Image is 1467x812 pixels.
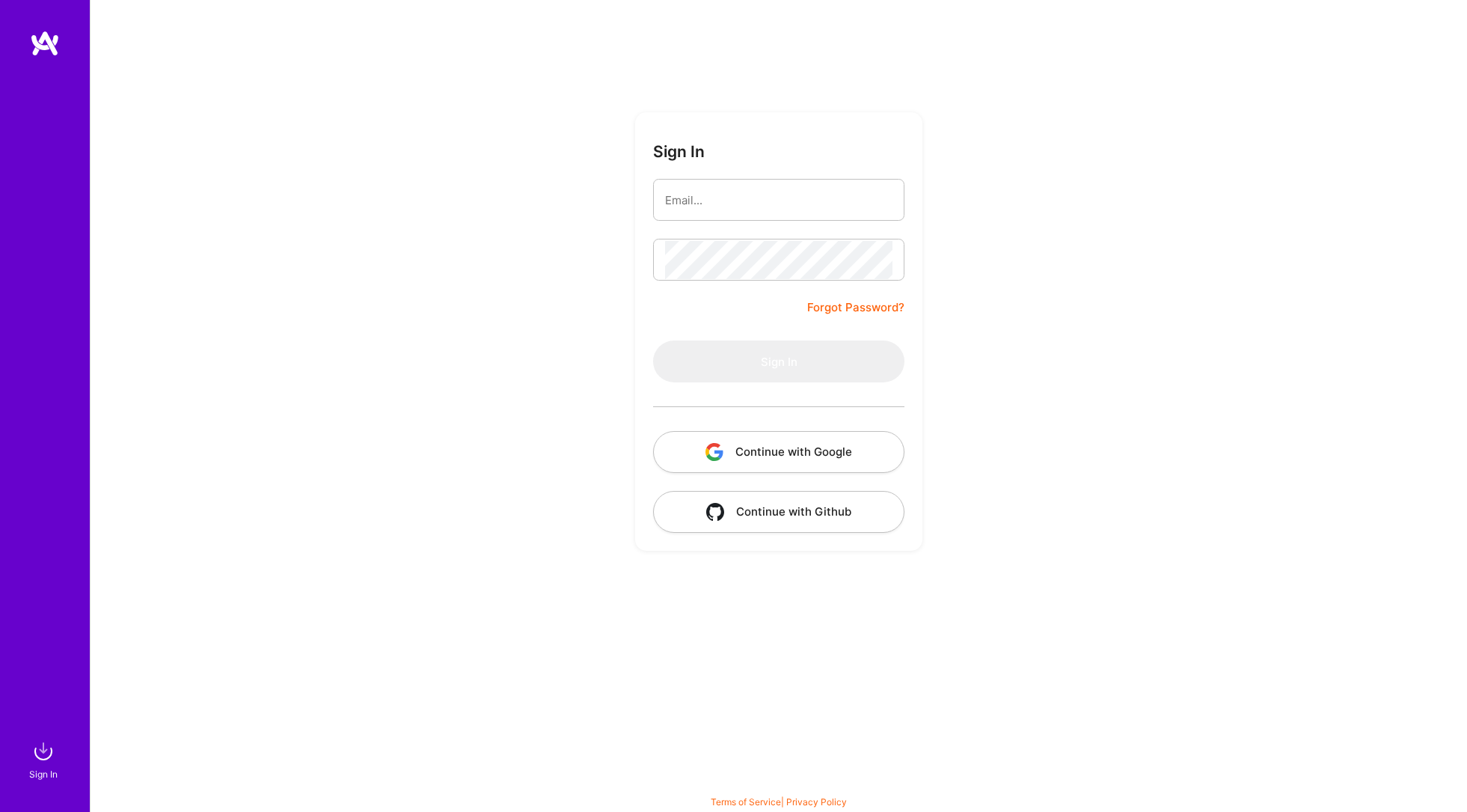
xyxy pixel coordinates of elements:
[711,796,847,808] span: |
[30,30,60,57] img: logo
[711,796,781,808] a: Terms of Service
[90,767,1467,805] div: © 2025 ATeams Inc., All rights reserved.
[653,341,904,382] button: Sign In
[786,796,847,808] a: Privacy Policy
[705,443,723,461] img: icon
[706,503,724,521] img: icon
[31,736,58,782] a: sign inSign In
[653,491,904,533] button: Continue with Github
[28,736,58,766] img: sign in
[29,766,58,782] div: Sign In
[653,142,705,161] h3: Sign In
[807,299,904,317] a: Forgot Password?
[665,181,892,219] input: Email...
[653,431,904,473] button: Continue with Google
